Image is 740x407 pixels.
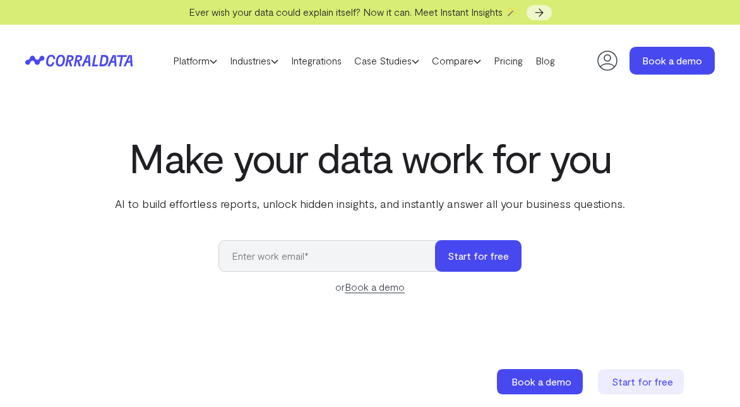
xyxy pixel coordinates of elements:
[218,240,448,272] input: Enter work email*
[348,51,426,70] a: Case Studies
[487,51,529,70] a: Pricing
[112,195,628,212] p: AI to build effortless reports, unlock hidden insights, and instantly answer all your business qu...
[529,51,561,70] a: Blog
[218,279,522,295] div: or
[435,240,522,272] button: Start for free
[285,51,348,70] a: Integrations
[612,375,673,387] span: Start for free
[630,47,715,75] a: Book a demo
[345,281,405,293] a: Book a demo
[697,364,727,394] iframe: Intercom live chat
[497,369,585,394] a: Book a demo
[167,51,224,70] a: Platform
[511,375,571,387] span: Book a demo
[112,135,628,180] h1: Make your data work for you
[189,6,518,18] span: Ever wish your data could explain itself? Now it can. Meet Instant Insights 🪄
[224,51,285,70] a: Industries
[426,51,487,70] a: Compare
[598,369,686,394] a: Start for free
